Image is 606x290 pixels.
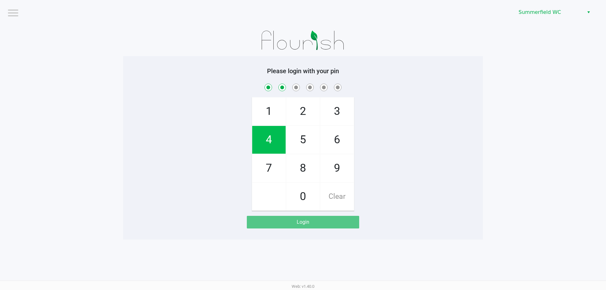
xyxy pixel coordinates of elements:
span: 8 [286,154,320,182]
span: 2 [286,98,320,125]
span: Clear [320,183,354,210]
span: 1 [252,98,286,125]
span: 7 [252,154,286,182]
h5: Please login with your pin [128,67,478,75]
button: Select [584,7,593,18]
span: 5 [286,126,320,154]
span: 3 [320,98,354,125]
span: 6 [320,126,354,154]
span: Summerfield WC [519,9,580,16]
span: 4 [252,126,286,154]
span: 0 [286,183,320,210]
span: Web: v1.40.0 [292,284,314,289]
span: 9 [320,154,354,182]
